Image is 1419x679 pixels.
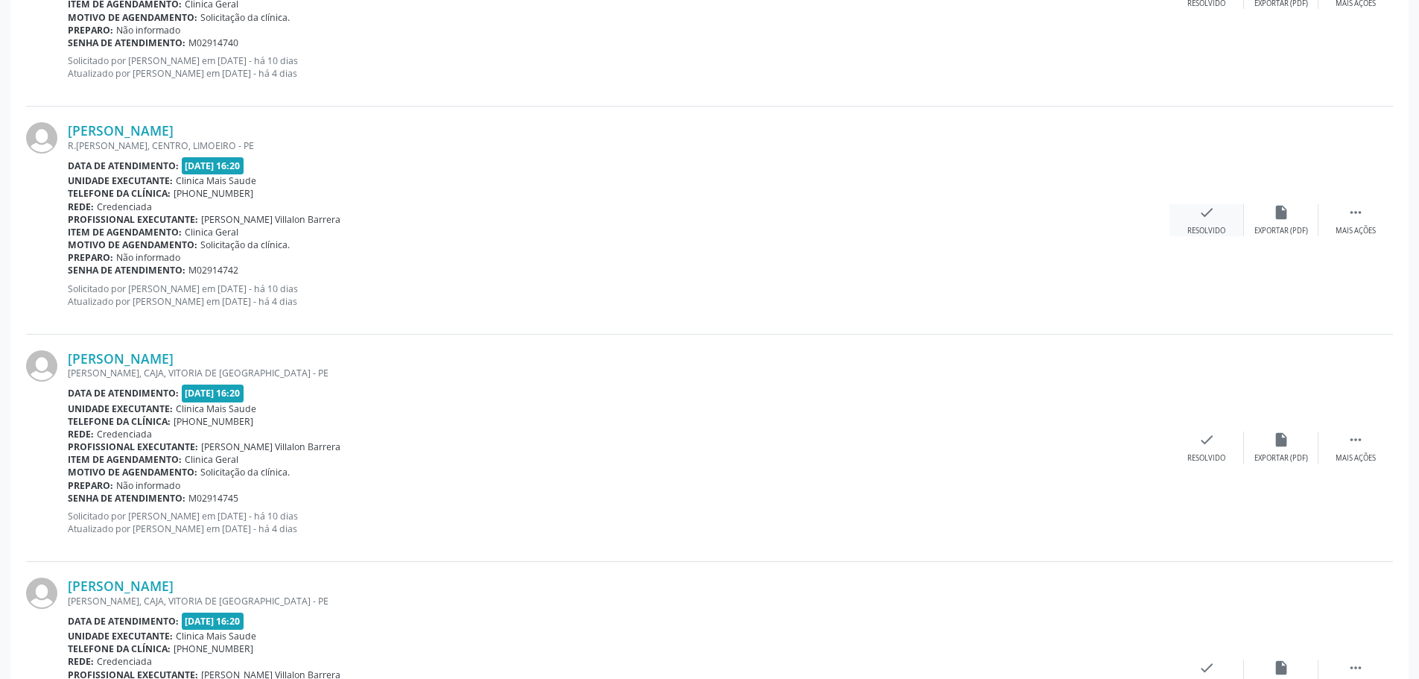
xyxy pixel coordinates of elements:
b: Preparo: [68,479,113,492]
i: insert_drive_file [1273,432,1289,448]
span: [PHONE_NUMBER] [174,642,253,655]
b: Motivo de agendamento: [68,466,197,479]
span: Solicitação da clínica. [200,466,290,479]
div: [PERSON_NAME], CAJA, VITORIA DE [GEOGRAPHIC_DATA] - PE [68,367,1169,379]
span: Não informado [116,251,180,264]
span: [DATE] 16:20 [182,157,244,174]
span: [DATE] 16:20 [182,385,244,402]
i: insert_drive_file [1273,660,1289,676]
b: Rede: [68,655,94,668]
span: [PERSON_NAME] Villalon Barrera [201,440,340,453]
div: Resolvido [1187,453,1225,464]
img: img [26,578,57,609]
span: [PERSON_NAME] Villalon Barrera [201,213,340,226]
b: Profissional executante: [68,440,198,453]
div: Exportar (PDF) [1254,226,1308,236]
b: Item de agendamento: [68,226,182,239]
span: M02914740 [188,37,238,49]
img: img [26,350,57,382]
span: M02914742 [188,264,238,277]
div: Mais ações [1336,226,1376,236]
b: Preparo: [68,24,113,37]
b: Data de atendimento: [68,387,179,399]
span: Credenciada [97,200,152,213]
b: Telefone da clínica: [68,415,171,428]
span: Clinica Geral [185,453,238,466]
i: check [1199,204,1215,221]
b: Telefone da clínica: [68,642,171,655]
span: Clinica Mais Saude [176,630,256,642]
span: Clinica Geral [185,226,238,239]
b: Preparo: [68,251,113,264]
b: Motivo de agendamento: [68,11,197,24]
b: Profissional executante: [68,213,198,226]
p: Solicitado por [PERSON_NAME] em [DATE] - há 10 dias Atualizado por [PERSON_NAME] em [DATE] - há 4... [68,54,1169,80]
span: [DATE] 16:20 [182,613,244,630]
i: check [1199,432,1215,448]
span: Não informado [116,24,180,37]
span: [PHONE_NUMBER] [174,187,253,200]
i:  [1347,432,1364,448]
span: M02914745 [188,492,238,505]
i:  [1347,204,1364,221]
div: R.[PERSON_NAME], CENTRO, LIMOEIRO - PE [68,139,1169,152]
span: Clinica Mais Saude [176,402,256,415]
span: Solicitação da clínica. [200,239,290,251]
span: Clinica Mais Saude [176,174,256,187]
b: Rede: [68,428,94,440]
div: [PERSON_NAME], CAJA, VITORIA DE [GEOGRAPHIC_DATA] - PE [68,595,1169,607]
img: img [26,122,57,154]
b: Data de atendimento: [68,160,179,172]
b: Motivo de agendamento: [68,239,197,251]
b: Unidade executante: [68,174,173,187]
b: Senha de atendimento: [68,37,185,49]
div: Mais ações [1336,453,1376,464]
b: Rede: [68,200,94,213]
div: Resolvido [1187,226,1225,236]
p: Solicitado por [PERSON_NAME] em [DATE] - há 10 dias Atualizado por [PERSON_NAME] em [DATE] - há 4... [68,510,1169,535]
b: Senha de atendimento: [68,264,185,277]
span: [PHONE_NUMBER] [174,415,253,428]
span: Credenciada [97,428,152,440]
b: Data de atendimento: [68,615,179,628]
span: Solicitação da clínica. [200,11,290,24]
i: insert_drive_file [1273,204,1289,221]
b: Telefone da clínica: [68,187,171,200]
span: Credenciada [97,655,152,668]
b: Senha de atendimento: [68,492,185,505]
b: Unidade executante: [68,630,173,642]
a: [PERSON_NAME] [68,122,174,139]
b: Item de agendamento: [68,453,182,466]
span: Não informado [116,479,180,492]
a: [PERSON_NAME] [68,350,174,367]
p: Solicitado por [PERSON_NAME] em [DATE] - há 10 dias Atualizado por [PERSON_NAME] em [DATE] - há 4... [68,282,1169,308]
div: Exportar (PDF) [1254,453,1308,464]
b: Unidade executante: [68,402,173,415]
a: [PERSON_NAME] [68,578,174,594]
i: check [1199,660,1215,676]
i:  [1347,660,1364,676]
